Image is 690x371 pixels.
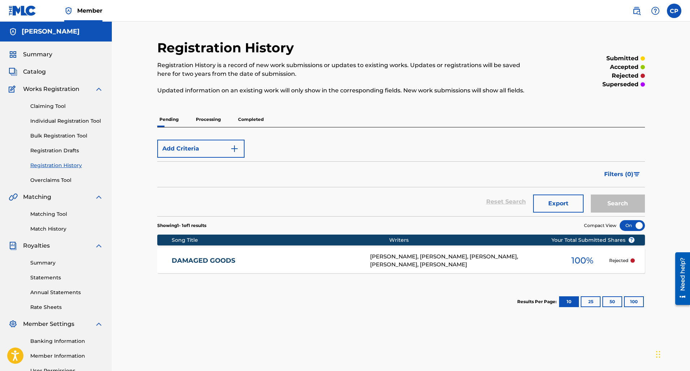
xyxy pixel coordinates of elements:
p: Results Per Page: [517,298,558,305]
a: Annual Statements [30,289,103,296]
img: expand [95,193,103,201]
span: Catalog [23,67,46,76]
h2: Registration History [157,40,298,56]
a: CatalogCatalog [9,67,46,76]
button: Add Criteria [157,140,245,158]
a: Public Search [629,4,644,18]
span: Filters ( 0 ) [604,170,633,179]
iframe: Chat Widget [654,336,690,371]
div: Drag [656,344,660,365]
a: Member Information [30,352,103,360]
a: Registration Drafts [30,147,103,154]
p: Registration History is a record of new work submissions or updates to existing works. Updates or... [157,61,533,78]
span: 100 % [571,254,593,267]
h5: Cory Pack [22,27,80,36]
a: Summary [30,259,103,267]
div: Writers [389,236,575,244]
button: 10 [559,296,579,307]
img: expand [95,241,103,250]
button: Export [533,195,584,213]
p: Pending [157,112,181,127]
div: Song Title [172,236,389,244]
span: Summary [23,50,52,59]
iframe: Resource Center [670,249,690,309]
a: Statements [30,274,103,281]
span: Royalties [23,241,50,250]
form: Search Form [157,136,645,216]
img: expand [95,320,103,328]
a: Claiming Tool [30,102,103,110]
a: Registration History [30,162,103,169]
img: 9d2ae6d4665cec9f34b9.svg [230,144,239,153]
span: Compact View [584,222,616,229]
p: Completed [236,112,266,127]
a: Overclaims Tool [30,176,103,184]
img: Summary [9,50,17,59]
div: User Menu [667,4,681,18]
p: Rejected [609,257,628,264]
button: 25 [581,296,601,307]
a: Banking Information [30,337,103,345]
p: Processing [194,112,223,127]
a: Rate Sheets [30,304,103,311]
p: superseded [602,80,638,89]
img: filter [634,172,640,176]
p: submitted [606,54,638,63]
img: Royalties [9,241,17,250]
img: Top Rightsholder [64,6,73,15]
img: Catalog [9,67,17,76]
img: help [651,6,660,15]
img: Accounts [9,27,17,36]
div: [PERSON_NAME], [PERSON_NAME], [PERSON_NAME], [PERSON_NAME], [PERSON_NAME] [370,253,555,269]
img: Works Registration [9,85,18,93]
img: expand [95,85,103,93]
button: 50 [602,296,622,307]
button: 100 [624,296,644,307]
span: Member Settings [23,320,74,328]
img: Matching [9,193,18,201]
p: rejected [612,71,638,80]
span: Works Registration [23,85,79,93]
div: Help [648,4,663,18]
a: Bulk Registration Tool [30,132,103,140]
span: Matching [23,193,51,201]
a: SummarySummary [9,50,52,59]
img: MLC Logo [9,5,36,16]
p: Updated information on an existing work will only show in the corresponding fields. New work subm... [157,86,533,95]
p: accepted [610,63,638,71]
img: search [632,6,641,15]
a: Individual Registration Tool [30,117,103,125]
span: Your Total Submitted Shares [551,236,635,244]
img: Member Settings [9,320,17,328]
p: Showing 1 - 1 of 1 results [157,222,206,229]
span: ? [629,237,634,243]
span: Member [77,6,102,15]
a: DAMAGED GOODS [172,257,360,265]
a: Match History [30,225,103,233]
a: Matching Tool [30,210,103,218]
button: Filters (0) [600,165,645,183]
